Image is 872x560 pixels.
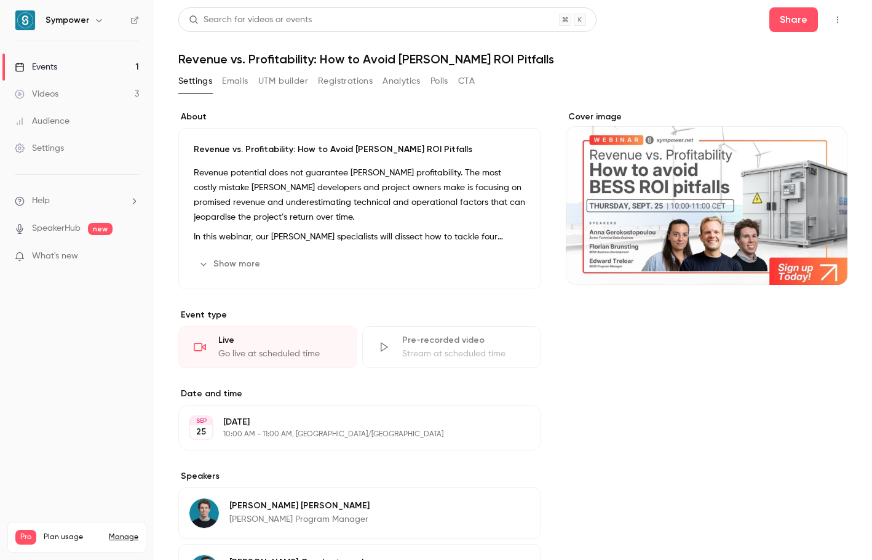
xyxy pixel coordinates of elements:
[178,71,212,91] button: Settings
[362,326,541,368] div: Pre-recorded videoStream at scheduled time
[229,513,370,526] p: [PERSON_NAME] Program Manager
[194,143,526,156] p: Revenue vs. Profitability: How to Avoid [PERSON_NAME] ROI Pitfalls
[178,326,357,368] div: LiveGo live at scheduled time
[430,71,448,91] button: Polls
[402,334,526,346] div: Pre-recorded video
[124,251,139,262] iframe: Noticeable Trigger
[229,500,370,512] p: [PERSON_NAME] [PERSON_NAME]
[32,250,78,263] span: What's new
[222,71,248,91] button: Emails
[15,10,35,30] img: Sympower
[15,88,58,100] div: Videos
[218,348,342,360] div: Go live at scheduled time
[769,7,818,32] button: Share
[109,532,138,542] a: Manage
[194,230,526,244] p: In this webinar, our [PERSON_NAME] specialists will dissect how to tackle four critical risks tha...
[402,348,526,360] div: Stream at scheduled time
[178,388,541,400] label: Date and time
[258,71,308,91] button: UTM builder
[15,530,36,545] span: Pro
[194,254,268,274] button: Show more
[88,223,113,235] span: new
[46,14,89,26] h6: Sympower
[223,416,476,428] p: [DATE]
[566,111,848,123] label: Cover image
[178,309,541,321] p: Event type
[15,61,57,73] div: Events
[218,334,342,346] div: Live
[178,487,541,539] div: Edward Treloar[PERSON_NAME] [PERSON_NAME][PERSON_NAME] Program Manager
[223,430,476,439] p: 10:00 AM - 11:00 AM, [GEOGRAPHIC_DATA]/[GEOGRAPHIC_DATA]
[196,426,206,438] p: 25
[15,142,64,154] div: Settings
[382,71,421,91] button: Analytics
[32,222,81,235] a: SpeakerHub
[194,166,526,225] p: Revenue potential does not guarantee [PERSON_NAME] profitability. The most costly mistake [PERSON...
[178,470,541,482] label: Speakers
[189,14,312,26] div: Search for videos or events
[190,417,212,425] div: SEP
[189,498,219,528] img: Edward Treloar
[32,194,50,207] span: Help
[178,52,847,66] h1: Revenue vs. Profitability: How to Avoid [PERSON_NAME] ROI Pitfalls
[15,194,139,207] li: help-dropdown-opener
[178,111,541,123] label: About
[566,111,848,285] section: Cover image
[44,532,101,542] span: Plan usage
[318,71,373,91] button: Registrations
[15,115,69,127] div: Audience
[458,71,475,91] button: CTA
